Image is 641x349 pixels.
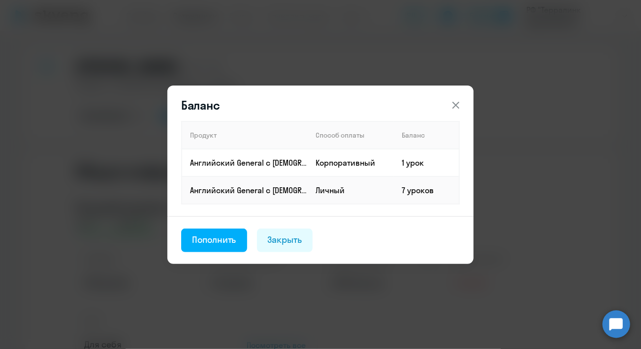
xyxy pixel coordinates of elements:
[394,176,459,204] td: 7 уроков
[394,149,459,176] td: 1 урок
[182,121,308,149] th: Продукт
[308,121,394,149] th: Способ оплаты
[190,157,307,168] p: Английский General с [DEMOGRAPHIC_DATA] преподавателем
[308,149,394,176] td: Корпоративный
[192,233,236,246] div: Пополнить
[268,233,302,246] div: Закрыть
[167,97,474,113] header: Баланс
[257,229,313,252] button: Закрыть
[181,229,247,252] button: Пополнить
[190,185,307,196] p: Английский General с [DEMOGRAPHIC_DATA] преподавателем
[394,121,459,149] th: Баланс
[308,176,394,204] td: Личный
